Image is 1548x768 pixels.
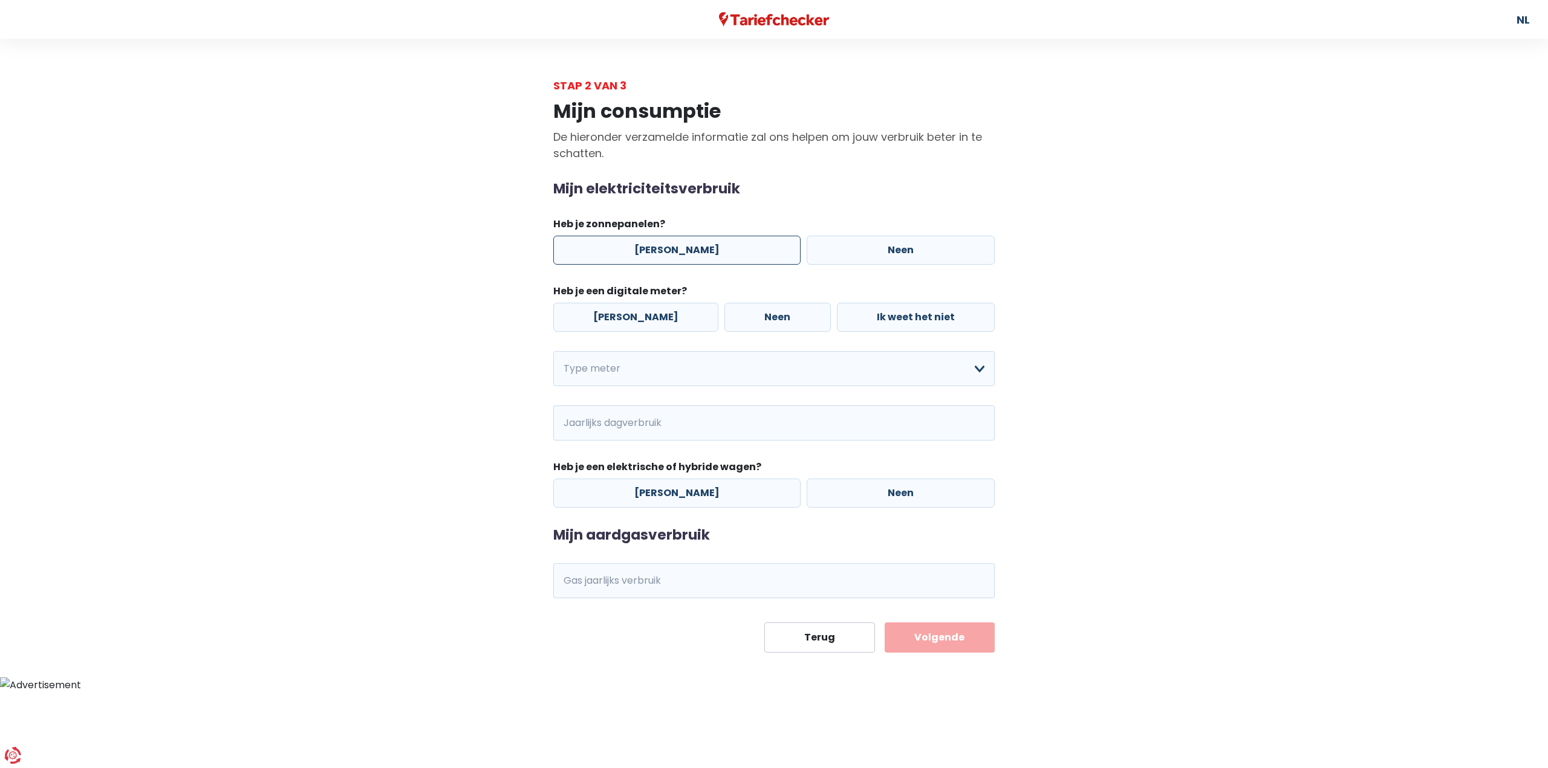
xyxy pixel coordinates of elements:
[553,303,718,332] label: [PERSON_NAME]
[553,217,995,236] legend: Heb je zonnepanelen?
[553,100,995,123] h1: Mijn consumptie
[553,129,995,161] p: De hieronder verzamelde informatie zal ons helpen om jouw verbruik beter in te schatten.
[807,479,995,508] label: Neen
[807,236,995,265] label: Neen
[553,284,995,303] legend: Heb je een digitale meter?
[553,460,995,479] legend: Heb je een elektrische of hybride wagen?
[553,181,995,198] h2: Mijn elektriciteitsverbruik
[885,622,995,653] button: Volgende
[724,303,830,332] label: Neen
[553,479,801,508] label: [PERSON_NAME]
[553,236,801,265] label: [PERSON_NAME]
[553,77,995,94] div: Stap 2 van 3
[553,405,587,440] span: kWh
[764,622,875,653] button: Terug
[553,563,587,598] span: kWh
[719,12,829,27] img: Tariefchecker logo
[837,303,995,332] label: Ik weet het niet
[553,527,995,544] h2: Mijn aardgasverbruik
